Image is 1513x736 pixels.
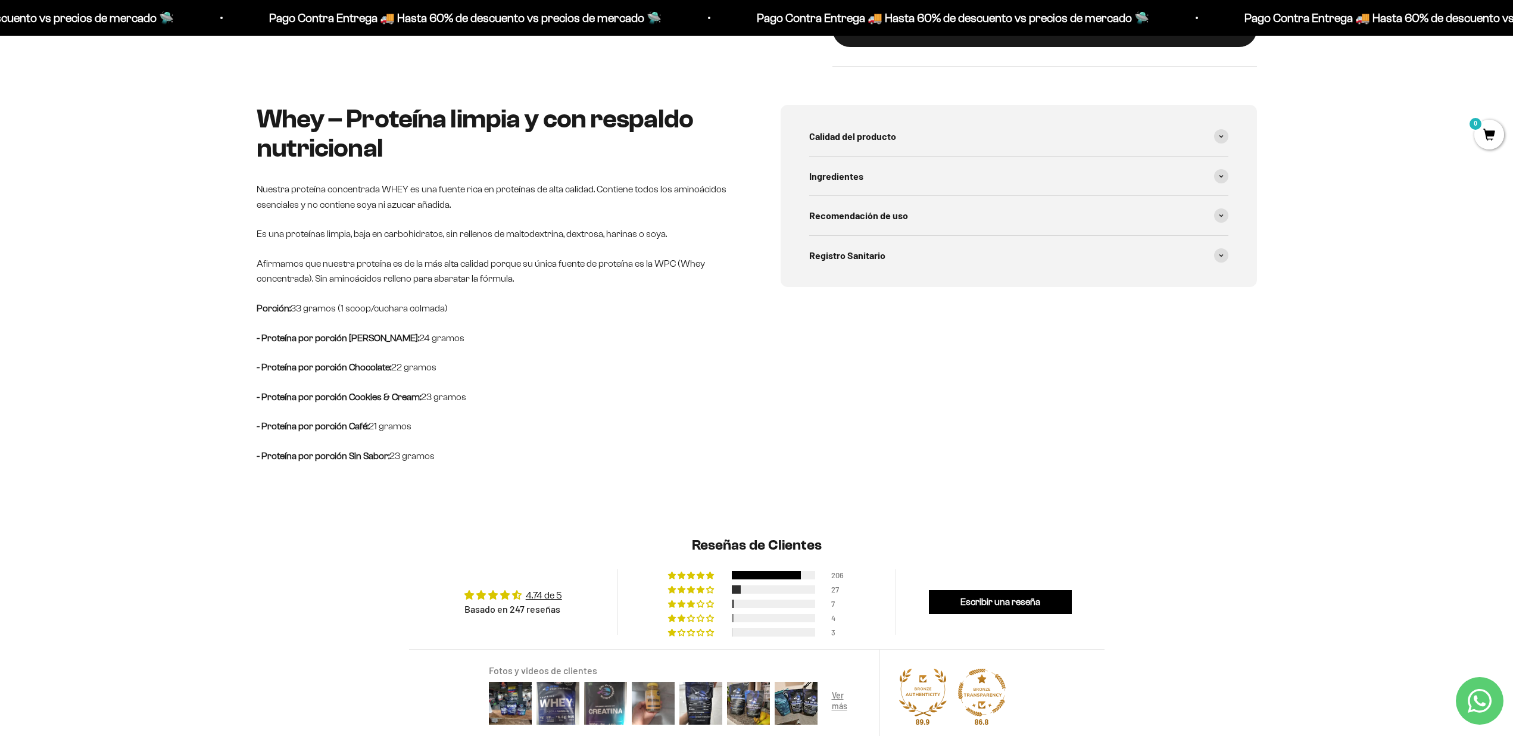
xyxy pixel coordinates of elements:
strong: - Proteína por porción Chocolate: [257,362,391,372]
a: Judge.me Bronze Transparent Shop medal 86.8 [958,669,1006,716]
div: 3 [831,628,846,637]
summary: Registro Sanitario [809,236,1228,275]
div: 206 [831,571,846,579]
a: Escribir una reseña [929,590,1072,614]
p: 23 gramos [257,389,733,405]
div: 4 [831,614,846,622]
img: User picture [629,679,677,727]
div: Average rating is 4.74 stars [464,588,562,602]
p: 22 gramos [257,360,733,375]
h2: Reseñas de Clientes [409,535,1105,556]
strong: - Proteína por porción Café: [257,421,369,431]
div: 2% (4) reviews with 2 star rating [668,614,716,622]
img: User picture [820,679,868,727]
strong: - Proteína por porción Cookies & Cream: [257,392,421,402]
p: 24 gramos [257,330,733,346]
img: Judge.me Bronze Transparent Shop medal [958,669,1006,716]
p: 23 gramos [257,448,733,464]
img: User picture [486,679,534,727]
img: User picture [677,679,725,727]
a: 0 [1474,129,1504,142]
mark: 0 [1468,117,1483,131]
summary: Recomendación de uso [809,196,1228,235]
span: Ingredientes [809,169,863,184]
p: Pago Contra Entrega 🚚 Hasta 60% de descuento vs precios de mercado 🛸 [269,8,662,27]
img: Judge.me Bronze Authentic Shop medal [899,669,947,716]
div: Basado en 247 reseñas [464,603,562,616]
div: 11% (27) reviews with 4 star rating [668,585,716,594]
strong: - Proteína por porción [PERSON_NAME]: [257,333,419,343]
div: 86.8 [972,718,991,727]
img: User picture [582,679,629,727]
div: Bronze Transparent Shop. Published at least 80% of verified reviews received in total [958,669,1006,719]
div: 83% (206) reviews with 5 star rating [668,571,716,579]
a: 4.74 de 5 [526,590,562,600]
div: 89.9 [913,718,932,727]
p: Afirmamos que nuestra proteína es de la más alta calidad porque su única fuente de proteína es la... [257,256,733,286]
summary: Calidad del producto [809,117,1228,156]
strong: - Proteína por porción Sin Sabor: [257,451,389,461]
summary: Ingredientes [809,157,1228,196]
img: User picture [534,679,582,727]
div: Fotos y videos de clientes [489,664,865,677]
h2: Whey – Proteína limpia y con respaldo nutricional [257,105,733,163]
img: User picture [772,679,820,727]
p: 21 gramos [257,419,733,434]
p: Nuestra proteína concentrada WHEY es una fuente rica en proteínas de alta calidad. Contiene todos... [257,182,733,212]
a: Judge.me Bronze Authentic Shop medal 89.9 [899,669,947,716]
span: Calidad del producto [809,129,896,144]
div: Bronze Authentic Shop. At least 80% of published reviews are verified reviews [899,669,947,719]
span: Recomendación de uso [809,208,908,223]
img: User picture [725,679,772,727]
p: 33 gramos (1 scoop/cuchara colmada) [257,301,733,316]
p: Es una proteínas limpia, baja en carbohidratos, sin rellenos de maltodextrina, dextrosa, harinas ... [257,226,733,242]
p: Pago Contra Entrega 🚚 Hasta 60% de descuento vs precios de mercado 🛸 [757,8,1149,27]
div: 27 [831,585,846,594]
div: 1% (3) reviews with 1 star rating [668,628,716,637]
div: 7 [831,600,846,608]
strong: Porción: [257,303,291,313]
div: 3% (7) reviews with 3 star rating [668,600,716,608]
span: Registro Sanitario [809,248,885,263]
